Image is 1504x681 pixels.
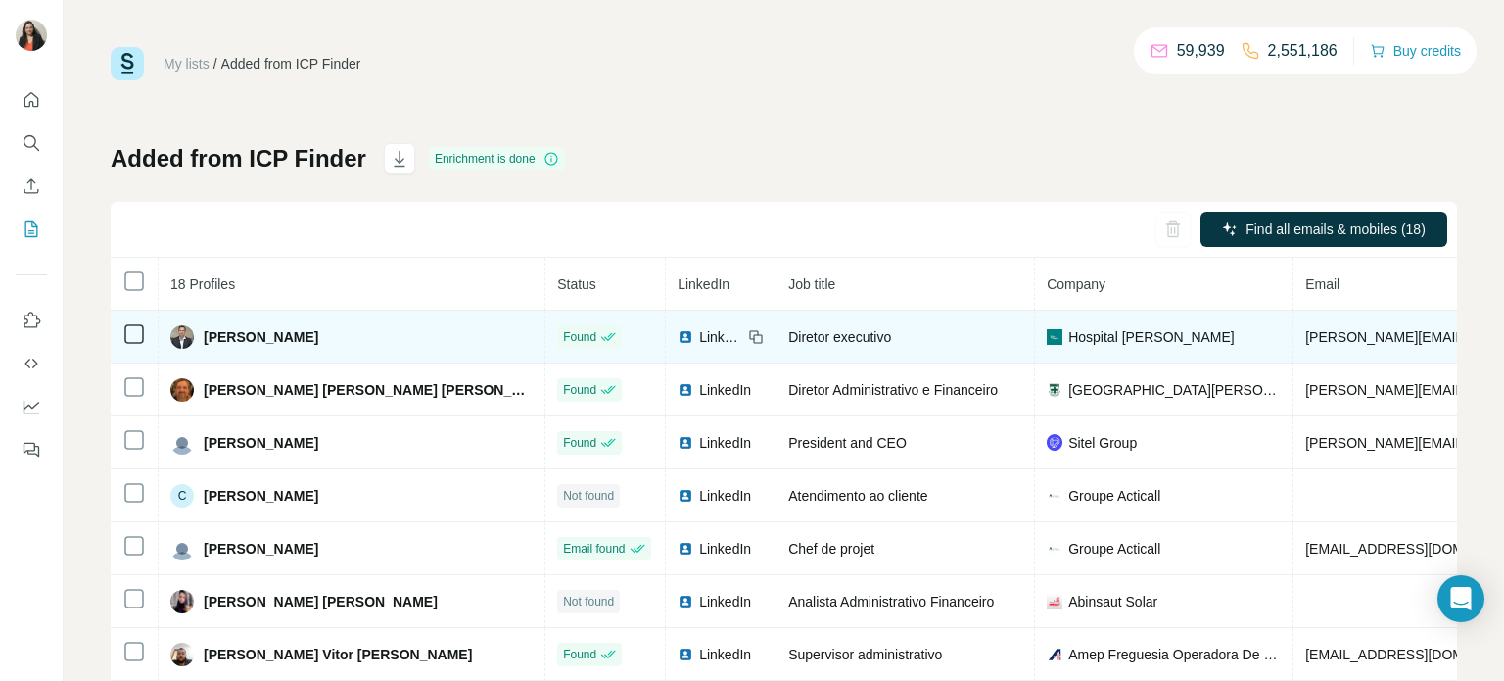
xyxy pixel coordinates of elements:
div: Added from ICP Finder [221,54,361,73]
div: Enrichment is done [429,147,565,170]
span: [PERSON_NAME] [204,327,318,347]
span: Job title [788,276,835,292]
span: 18 Profiles [170,276,235,292]
span: Abinsaut Solar [1068,592,1157,611]
span: Status [557,276,596,292]
img: LinkedIn logo [678,488,693,504]
p: 2,551,186 [1268,39,1338,63]
span: [PERSON_NAME] [204,539,318,559]
span: Analista Administrativo Financeiro [788,594,994,609]
img: company-logo [1047,594,1062,609]
button: Use Surfe on LinkedIn [16,303,47,338]
button: My lists [16,212,47,247]
span: [PERSON_NAME] Vitor [PERSON_NAME] [204,645,472,664]
button: Quick start [16,82,47,118]
img: Avatar [170,643,194,666]
span: LinkedIn [699,645,751,664]
button: Find all emails & mobiles (18) [1200,212,1447,247]
button: Feedback [16,432,47,467]
img: LinkedIn logo [678,647,693,662]
span: Email [1305,276,1339,292]
span: [GEOGRAPHIC_DATA][PERSON_NAME] [GEOGRAPHIC_DATA] [1068,380,1281,400]
div: C [170,484,194,508]
span: Amep Freguesia Operadora De Plano De Saude [1068,645,1281,664]
span: Found [563,646,596,663]
span: [PERSON_NAME] [204,433,318,453]
span: Found [563,381,596,399]
img: LinkedIn logo [678,329,693,345]
img: LinkedIn logo [678,594,693,609]
span: Company [1047,276,1105,292]
img: company-logo [1047,647,1062,662]
span: Atendimento ao cliente [788,488,927,504]
img: company-logo [1047,382,1062,398]
button: Use Surfe API [16,346,47,381]
img: Avatar [170,537,194,560]
span: Groupe Acticall [1068,486,1160,506]
span: President and CEO [788,435,907,451]
img: company-logo [1047,329,1062,345]
span: LinkedIn [699,433,751,453]
button: Buy credits [1370,37,1461,65]
p: 59,939 [1177,39,1225,63]
img: LinkedIn logo [678,435,693,451]
li: / [213,54,217,73]
div: Open Intercom Messenger [1437,575,1484,622]
img: Avatar [170,590,194,613]
img: Avatar [170,325,194,349]
span: [PERSON_NAME] [204,486,318,506]
span: LinkedIn [699,539,751,559]
img: LinkedIn logo [678,541,693,557]
span: Email found [563,540,625,558]
img: company-logo [1047,488,1062,504]
span: LinkedIn [699,486,751,506]
a: My lists [164,56,210,72]
button: Search [16,125,47,161]
img: Surfe Logo [111,47,144,80]
span: Supervisor administrativo [788,647,942,662]
span: Found [563,328,596,346]
img: LinkedIn logo [678,382,693,398]
span: LinkedIn [699,327,742,347]
img: Avatar [170,431,194,455]
span: Diretor Administrativo e Financeiro [788,382,998,398]
span: [PERSON_NAME] [PERSON_NAME] [PERSON_NAME] [204,380,533,400]
img: Avatar [170,378,194,402]
span: Diretor executivo [788,329,891,345]
span: Hospital [PERSON_NAME] [1068,327,1235,347]
span: Chef de projet [788,541,874,557]
span: Found [563,434,596,452]
img: Avatar [16,20,47,51]
img: company-logo [1047,541,1062,557]
button: Enrich CSV [16,169,47,204]
span: Not found [563,487,614,505]
span: Sitel Group [1068,433,1137,453]
span: Find all emails & mobiles (18) [1245,219,1426,239]
span: LinkedIn [699,592,751,611]
span: LinkedIn [678,276,729,292]
span: LinkedIn [699,380,751,400]
span: Not found [563,593,614,610]
span: [PERSON_NAME] [PERSON_NAME] [204,592,438,611]
img: company-logo [1047,434,1062,450]
span: Groupe Acticall [1068,539,1160,559]
button: Dashboard [16,389,47,424]
h1: Added from ICP Finder [111,143,366,174]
